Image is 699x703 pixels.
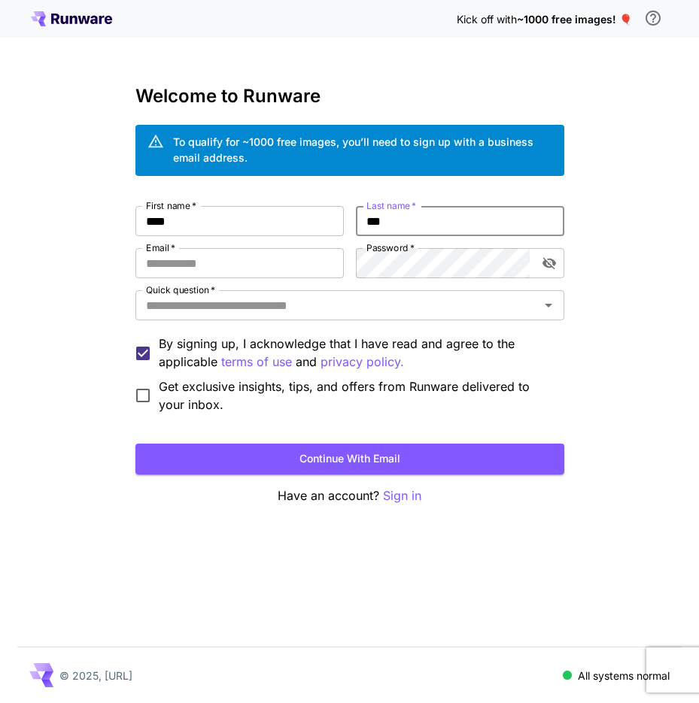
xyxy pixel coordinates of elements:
button: In order to qualify for free credit, you need to sign up with a business email address and click ... [638,3,668,33]
label: First name [146,199,196,212]
span: ~1000 free images! 🎈 [517,13,632,26]
p: All systems normal [578,668,670,683]
h3: Welcome to Runware [135,86,564,107]
div: To qualify for ~1000 free images, you’ll need to sign up with a business email address. [173,134,552,165]
p: terms of use [221,353,292,371]
span: Kick off with [457,13,517,26]
span: Get exclusive insights, tips, and offers from Runware delivered to your inbox. [159,377,552,414]
button: toggle password visibility [536,250,563,277]
button: Continue with email [135,444,564,474]
p: © 2025, [URL] [59,668,132,683]
label: Quick question [146,283,215,296]
p: By signing up, I acknowledge that I have read and agree to the applicable and [159,335,552,371]
button: Sign in [383,486,421,505]
button: By signing up, I acknowledge that I have read and agree to the applicable and privacy policy. [221,353,292,371]
button: By signing up, I acknowledge that I have read and agree to the applicable terms of use and [321,353,404,371]
button: Open [538,295,559,316]
label: Last name [366,199,416,212]
p: privacy policy. [321,353,404,371]
p: Have an account? [135,486,564,505]
label: Password [366,241,415,254]
label: Email [146,241,175,254]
